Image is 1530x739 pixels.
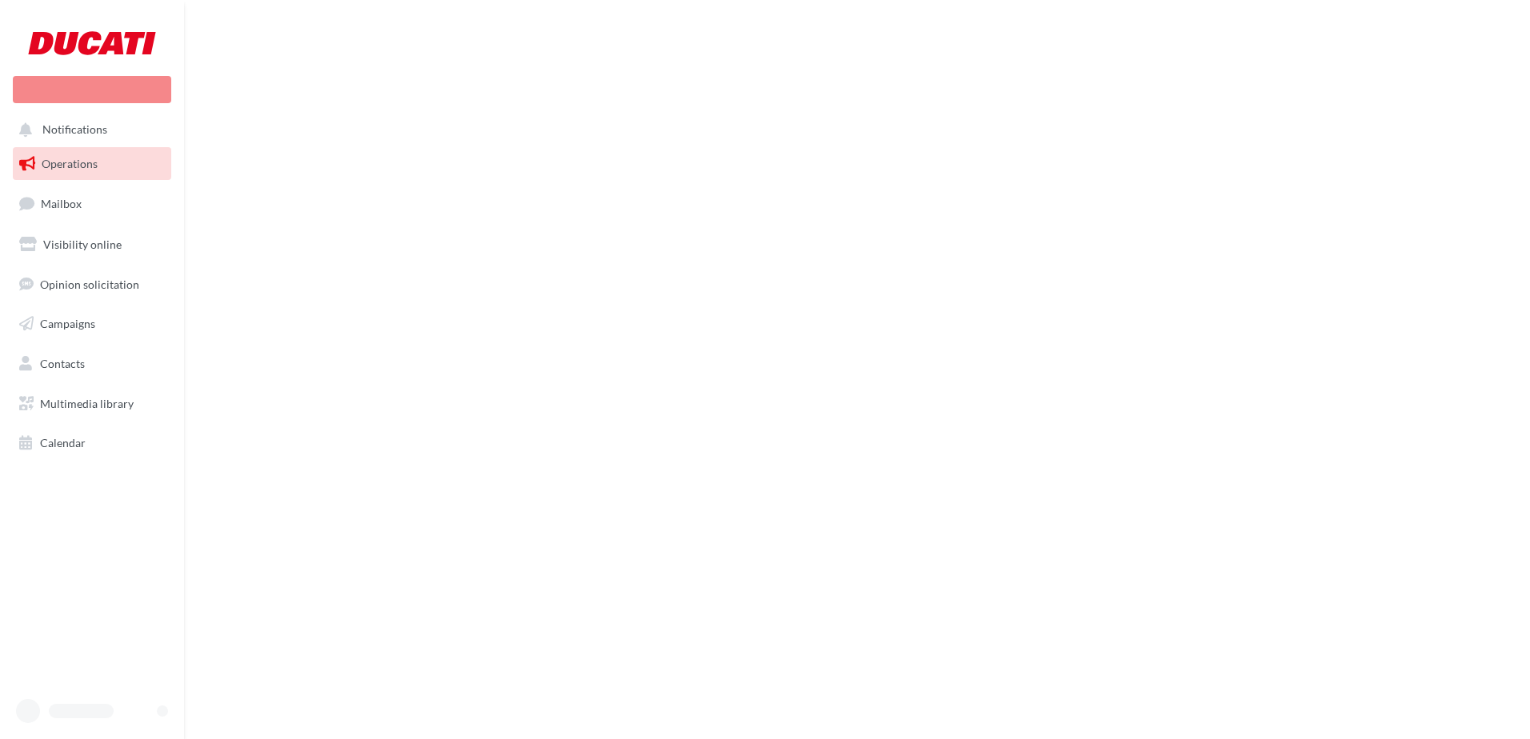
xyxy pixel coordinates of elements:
a: Opinion solicitation [10,268,174,302]
span: Opinion solicitation [40,277,139,290]
span: Notifications [42,123,107,137]
div: New campaign [13,76,171,103]
span: Contacts [40,357,85,370]
a: Mailbox [10,186,174,221]
a: Operations [10,147,174,181]
span: Campaigns [40,317,95,330]
span: Calendar [40,436,86,449]
span: Visibility online [43,238,122,251]
span: Operations [42,157,98,170]
span: Multimedia library [40,397,134,410]
a: Contacts [10,347,174,381]
a: Campaigns [10,307,174,341]
span: Mailbox [41,197,82,210]
a: Visibility online [10,228,174,262]
a: Calendar [10,426,174,460]
a: Multimedia library [10,387,174,421]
